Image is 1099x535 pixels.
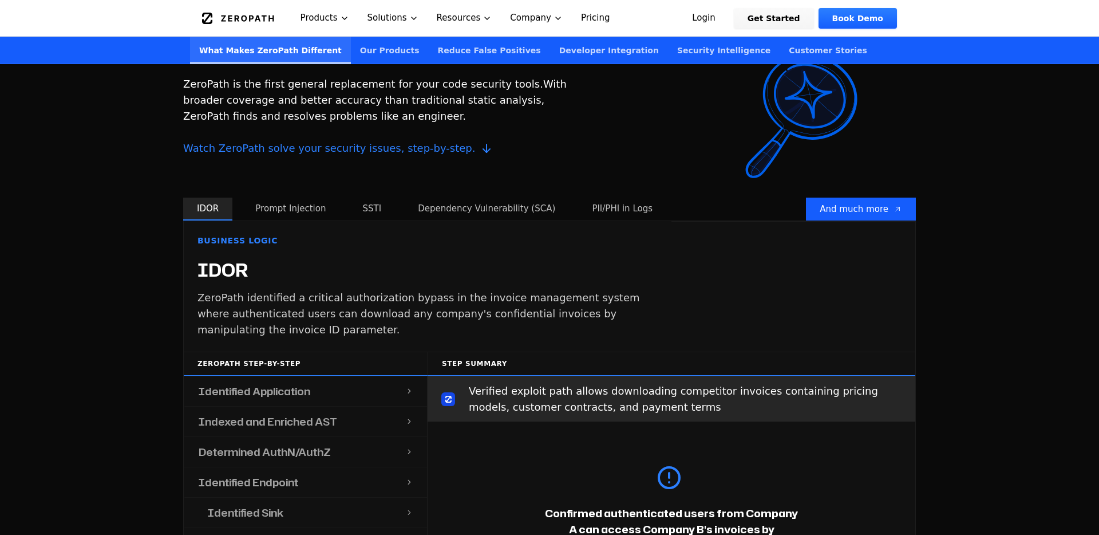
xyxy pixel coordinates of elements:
h4: Identified Sink [208,505,283,521]
a: Our Products [351,37,429,64]
span: ZeroPath is the first general replacement for your code security tools. [183,78,543,90]
a: Reduce False Positives [429,37,550,64]
button: Dependency Vulnerability (SCA) [404,198,569,221]
p: With broader coverage and better accuracy than traditional static analysis, ZeroPath finds and re... [183,76,568,156]
h4: Identified Endpoint [199,474,298,490]
p: ZeroPath identified a critical authorization bypass in the invoice management system where authen... [197,290,658,338]
button: Identified Application [184,376,427,407]
div: ZeroPath Step-by-Step [184,352,428,376]
button: Identified Sink [184,498,427,528]
button: IDOR [183,198,232,221]
button: Prompt Injection [242,198,339,221]
h4: Indexed and Enriched AST [199,414,337,430]
a: Book Demo [819,8,897,29]
button: Determined AuthN/AuthZ [184,437,427,467]
a: And much more [806,198,916,221]
a: Security Intelligence [668,37,780,64]
a: Customer Stories [780,37,876,64]
a: Login [678,8,729,29]
h4: IDOR [197,260,248,281]
button: PII/PHI in Logs [578,198,666,221]
a: Get Started [734,8,814,29]
h4: Determined AuthN/AuthZ [199,444,331,460]
div: Verified exploit path allows downloading competitor invoices containing pricing models, customer ... [428,376,915,422]
span: Business Logic [197,235,278,246]
a: Developer Integration [550,37,668,64]
button: Identified Endpoint [184,467,427,498]
span: Watch ZeroPath solve your security issues, step-by-step. [183,140,568,156]
button: SSTI [349,198,395,221]
div: Step Summary [428,352,915,376]
button: Indexed and Enriched AST [184,407,427,437]
h4: Identified Application [199,383,310,399]
a: What Makes ZeroPath Different [190,37,351,64]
